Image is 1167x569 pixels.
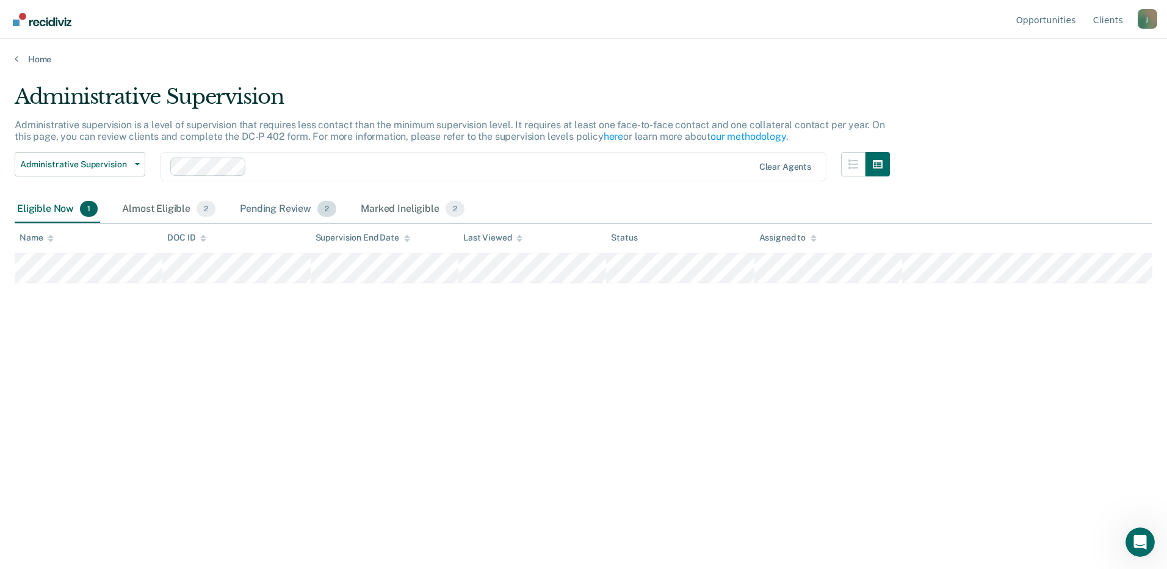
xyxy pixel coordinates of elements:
[20,233,54,243] div: Name
[237,196,339,223] div: Pending Review2
[316,233,410,243] div: Supervision End Date
[317,201,336,217] span: 2
[80,201,98,217] span: 1
[197,201,215,217] span: 2
[446,201,464,217] span: 2
[1138,9,1157,29] div: j
[759,162,811,172] div: Clear agents
[15,196,100,223] div: Eligible Now1
[13,13,71,26] img: Recidiviz
[15,54,1152,65] a: Home
[604,131,623,142] a: here
[167,233,206,243] div: DOC ID
[358,196,467,223] div: Marked Ineligible2
[15,119,885,142] p: Administrative supervision is a level of supervision that requires less contact than the minimum ...
[20,159,130,170] span: Administrative Supervision
[15,84,890,119] div: Administrative Supervision
[759,233,817,243] div: Assigned to
[611,233,637,243] div: Status
[15,152,145,176] button: Administrative Supervision
[1138,9,1157,29] button: Profile dropdown button
[120,196,218,223] div: Almost Eligible2
[1125,527,1155,557] iframe: Intercom live chat
[463,233,522,243] div: Last Viewed
[710,131,786,142] a: our methodology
